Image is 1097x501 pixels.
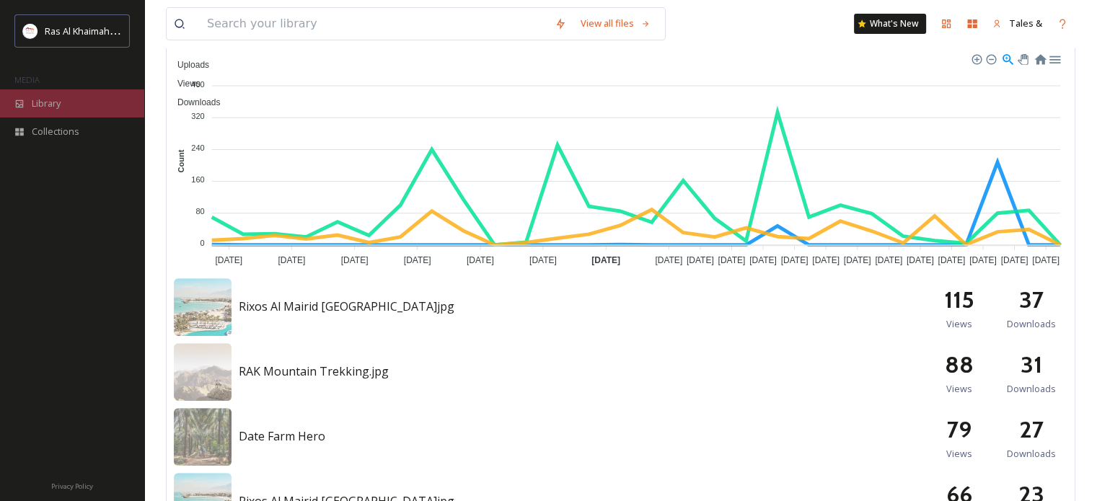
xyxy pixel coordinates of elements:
div: Zoom Out [985,53,995,63]
tspan: [DATE] [749,255,777,265]
tspan: [DATE] [687,255,714,265]
tspan: [DATE] [1001,255,1028,265]
tspan: [DATE] [812,255,840,265]
tspan: [DATE] [591,255,620,265]
tspan: [DATE] [718,255,745,265]
img: 3499d24e-6a18-4492-b40f-d547c41e8e91.jpg [174,343,232,401]
span: Downloads [1007,317,1056,331]
a: What's New [854,14,926,34]
h2: 31 [1021,347,1042,382]
span: Library [32,97,61,110]
img: Logo_RAKTDA_RGB-01.png [23,24,38,38]
tspan: 320 [191,112,204,120]
tspan: [DATE] [844,255,871,265]
a: Tales & [985,9,1049,37]
a: View all files [573,9,658,37]
span: Downloads [167,97,220,107]
span: RAK Mountain Trekking.jpg [239,363,389,379]
img: 6af0912f-5ad3-4dba-861f-f5ab8fa920a1.jpg [174,408,232,466]
tspan: [DATE] [875,255,902,265]
text: Count [177,149,185,172]
span: Views [946,447,972,461]
tspan: [DATE] [341,255,369,265]
span: Views [946,382,972,396]
h2: 37 [1019,283,1044,317]
tspan: [DATE] [529,255,557,265]
tspan: [DATE] [467,255,494,265]
tspan: [DATE] [969,255,997,265]
span: Downloads [1007,382,1056,396]
tspan: [DATE] [1032,255,1059,265]
tspan: 0 [201,239,205,247]
div: Panning [1018,54,1026,63]
div: Menu [1048,52,1060,64]
tspan: [DATE] [215,255,242,265]
h2: 88 [945,347,974,382]
span: Uploads [167,60,209,70]
span: Rixos Al Mairid [GEOGRAPHIC_DATA]jpg [239,298,454,314]
a: Privacy Policy [51,476,93,494]
div: Zoom In [971,53,981,63]
img: 5dc3d4a5-115c-47cb-9592-106444ae7da6.jpg [174,278,232,336]
tspan: 240 [191,143,204,152]
tspan: [DATE] [655,255,682,265]
span: Collections [32,125,79,138]
span: Date Farm Hero [239,428,325,444]
tspan: [DATE] [938,255,965,265]
span: Downloads [1007,447,1056,461]
span: Views [167,79,201,89]
div: Reset Zoom [1034,52,1046,64]
span: Ras Al Khaimah Tourism Development Authority [45,24,249,37]
h2: 79 [947,412,972,447]
tspan: [DATE] [781,255,809,265]
input: Search your library [200,8,547,40]
div: Selection Zoom [1001,52,1013,64]
tspan: 400 [191,79,204,88]
tspan: [DATE] [907,255,934,265]
tspan: 160 [191,175,204,184]
h2: 27 [1019,412,1044,447]
h2: 115 [944,283,974,317]
span: Privacy Policy [51,482,93,491]
span: MEDIA [14,74,40,85]
tspan: [DATE] [278,255,305,265]
tspan: [DATE] [404,255,431,265]
span: Views [946,317,972,331]
span: Tales & [1009,17,1042,30]
tspan: 80 [195,207,204,216]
